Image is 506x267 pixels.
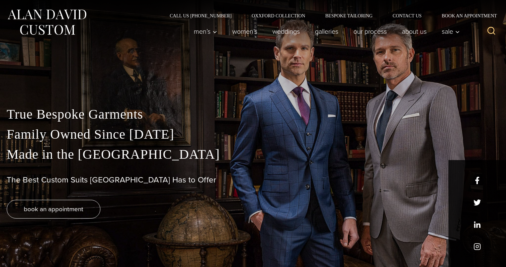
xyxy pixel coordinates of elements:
[242,13,315,18] a: Oxxford Collection
[7,175,499,185] h1: The Best Custom Suits [GEOGRAPHIC_DATA] Has to Offer
[308,25,346,38] a: Galleries
[442,28,460,35] span: Sale
[194,28,217,35] span: Men’s
[160,13,499,18] nav: Secondary Navigation
[7,200,100,219] a: book an appointment
[7,7,87,37] img: Alan David Custom
[7,104,499,164] p: True Bespoke Garments Family Owned Since [DATE] Made in the [GEOGRAPHIC_DATA]
[315,13,383,18] a: Bespoke Tailoring
[383,13,432,18] a: Contact Us
[483,23,499,39] button: View Search Form
[160,13,242,18] a: Call Us [PHONE_NUMBER]
[225,25,265,38] a: Women’s
[265,25,308,38] a: weddings
[395,25,434,38] a: About Us
[186,25,463,38] nav: Primary Navigation
[432,13,499,18] a: Book an Appointment
[24,204,83,214] span: book an appointment
[346,25,395,38] a: Our Process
